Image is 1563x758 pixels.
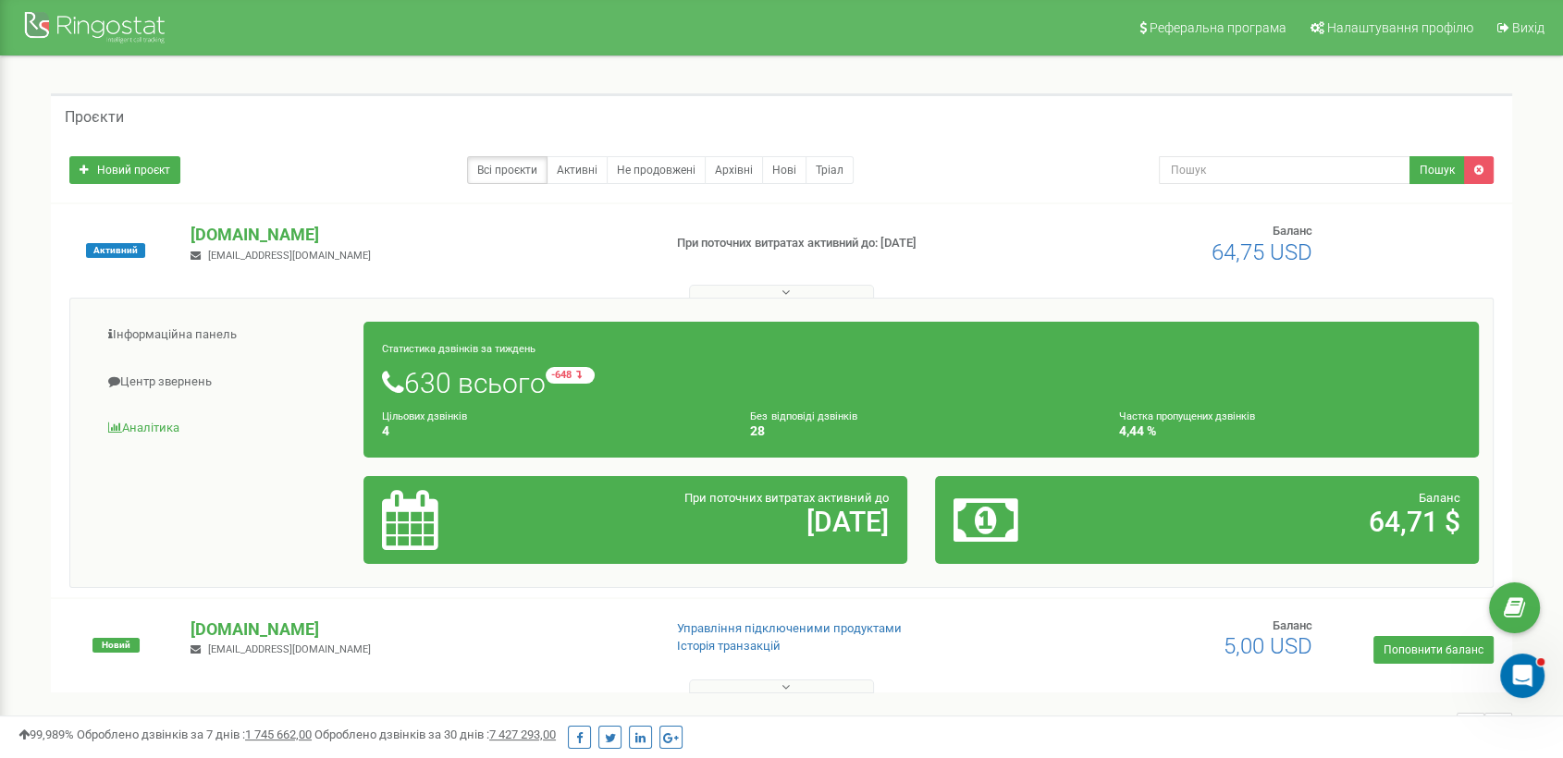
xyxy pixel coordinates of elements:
[1119,424,1460,438] h4: 4,44 %
[1119,410,1255,422] small: Частка пропущених дзвінків
[1402,713,1457,740] span: 1 - 2 of 2
[84,312,364,358] a: Інформаційна панель
[750,424,1091,438] h4: 28
[1500,654,1545,698] iframe: Intercom live chat
[191,223,646,247] p: [DOMAIN_NAME]
[750,410,856,422] small: Без відповіді дзвінків
[806,156,854,184] a: Тріал
[84,406,364,451] a: Аналiтика
[77,727,312,741] span: Оброблено дзвінків за 7 днів :
[1273,618,1312,632] span: Баланс
[208,250,371,262] span: [EMAIL_ADDRESS][DOMAIN_NAME]
[69,156,180,184] a: Новий проєкт
[208,643,371,655] span: [EMAIL_ADDRESS][DOMAIN_NAME]
[191,617,646,642] p: [DOMAIN_NAME]
[705,156,763,184] a: Архівні
[314,727,556,741] span: Оброблено дзвінків за 30 днів :
[684,491,889,505] span: При поточних витратах активний до
[1150,20,1286,35] span: Реферальна програма
[546,367,595,384] small: -648
[547,156,608,184] a: Активні
[1409,156,1465,184] button: Пошук
[1224,633,1312,659] span: 5,00 USD
[1159,156,1411,184] input: Пошук
[382,424,723,438] h4: 4
[382,367,1460,398] h1: 630 всього
[607,156,706,184] a: Не продовжені
[245,727,312,741] u: 1 745 662,00
[382,343,535,355] small: Статистика дзвінків за тиждень
[489,727,556,741] u: 7 427 293,00
[18,727,74,741] span: 99,989%
[86,243,145,258] span: Активний
[1419,491,1460,505] span: Баланс
[762,156,806,184] a: Нові
[467,156,548,184] a: Всі проєкти
[1273,224,1312,238] span: Баланс
[65,109,124,126] h5: Проєкти
[677,621,902,635] a: Управління підключеними продуктами
[1512,20,1545,35] span: Вихід
[677,235,1013,252] p: При поточних витратах активний до: [DATE]
[1327,20,1473,35] span: Налаштування профілю
[1212,239,1312,265] span: 64,75 USD
[1132,507,1460,537] h2: 64,71 $
[92,638,140,653] span: Новий
[382,410,467,422] small: Цільових дзвінків
[84,360,364,405] a: Центр звернень
[677,639,781,653] a: Історія транзакцій
[560,507,888,537] h2: [DATE]
[1373,636,1494,664] a: Поповнити баланс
